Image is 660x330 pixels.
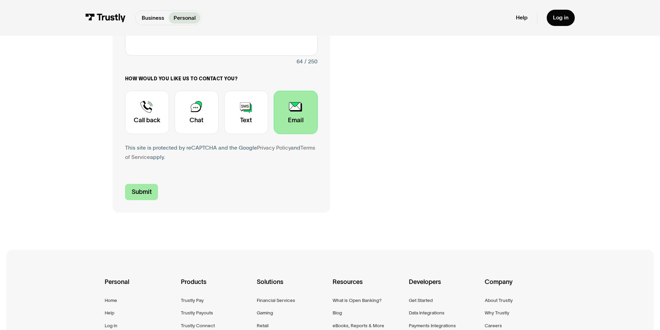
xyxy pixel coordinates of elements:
a: What is Open Banking? [333,296,381,304]
a: Trustly Connect [181,322,215,330]
a: Home [105,296,117,304]
a: About Trustly [485,296,513,304]
div: Log in [553,14,569,21]
p: Business [142,14,164,22]
div: This site is protected by reCAPTCHA and the Google and apply. [125,143,318,162]
p: Personal [174,14,196,22]
div: / 250 [305,57,318,66]
a: Privacy Policy [257,145,291,151]
a: Get Started [409,296,433,304]
a: Log in [105,322,117,330]
div: Resources [333,277,403,296]
a: Blog [333,309,342,317]
a: Financial Services [257,296,295,304]
a: Business [137,12,169,24]
a: Retail [257,322,269,330]
a: Trustly Pay [181,296,204,304]
div: Developers [409,277,479,296]
a: eBooks, Reports & More [333,322,384,330]
div: Products [181,277,251,296]
div: Personal [105,277,175,296]
div: Company [485,277,555,296]
input: Submit [125,184,158,200]
div: 64 [297,57,303,66]
a: Log in [547,10,575,26]
a: Help [105,309,114,317]
a: Data Integrations [409,309,445,317]
a: Payments Integrations [409,322,456,330]
a: Trustly Payouts [181,309,213,317]
a: Why Trustly [485,309,509,317]
img: Trustly Logo [85,14,126,22]
div: Solutions [257,277,327,296]
a: Personal [169,12,200,24]
label: How would you like us to contact you? [125,76,318,82]
a: Help [516,14,528,21]
a: Careers [485,322,502,330]
a: Gaming [257,309,273,317]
